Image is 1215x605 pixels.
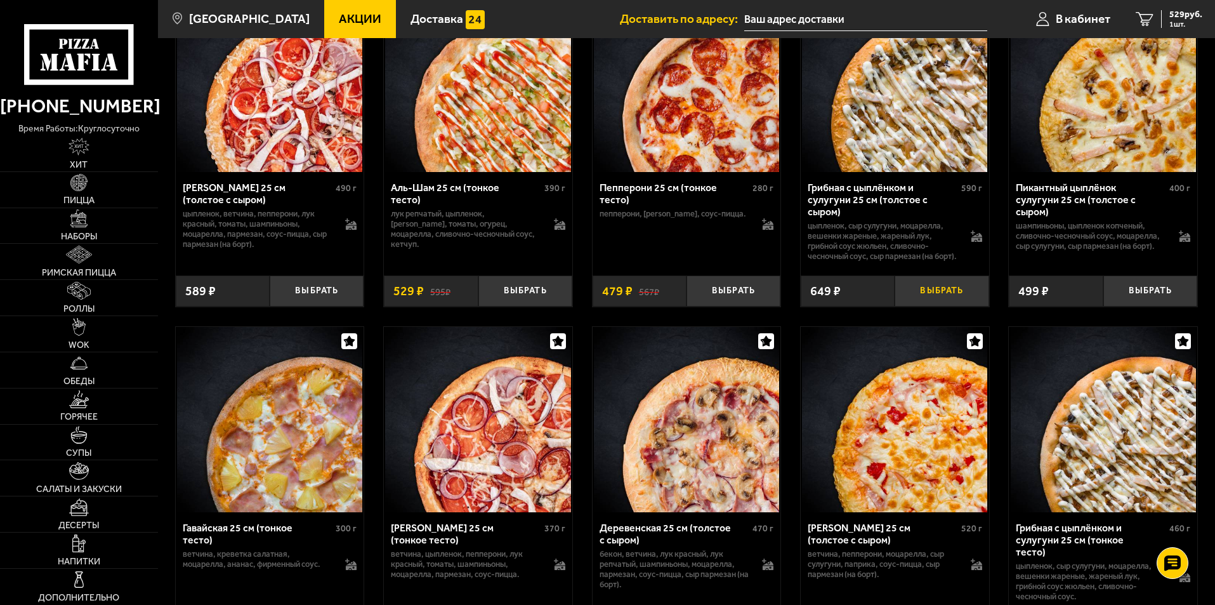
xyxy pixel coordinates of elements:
[752,523,773,534] span: 470 г
[544,523,565,534] span: 370 г
[69,341,89,350] span: WOK
[1169,523,1190,534] span: 460 г
[384,327,572,512] a: Петровская 25 см (тонкое тесто)
[600,549,750,590] p: бекон, ветчина, лук красный, лук репчатый, шампиньоны, моцарелла, пармезан, соус-пицца, сыр парме...
[1018,283,1049,298] span: 499 ₽
[1016,522,1166,558] div: Грибная с цыплёнком и сулугуни 25 см (тонкое тесто)
[466,10,485,29] img: 15daf4d41897b9f0e9f617042186c801.svg
[60,413,98,422] span: Горячее
[36,485,122,494] span: Салаты и закуски
[391,522,541,546] div: [PERSON_NAME] 25 см (тонкое тесто)
[61,232,97,241] span: Наборы
[808,221,958,262] p: цыпленок, сыр сулугуни, моцарелла, вешенки жареные, жареный лук, грибной соус Жюльен, сливочно-че...
[594,327,779,512] img: Деревенская 25 см (толстое с сыром)
[808,182,958,218] div: Грибная с цыплёнком и сулугуни 25 см (толстое с сыром)
[63,196,95,205] span: Пицца
[961,183,982,194] span: 590 г
[544,183,565,194] span: 390 г
[478,276,572,307] button: Выбрать
[1169,183,1190,194] span: 400 г
[1016,182,1166,218] div: Пикантный цыплёнок сулугуни 25 см (толстое с сыром)
[744,8,987,31] input: Ваш адрес доставки
[410,13,463,25] span: Доставка
[189,13,310,25] span: [GEOGRAPHIC_DATA]
[177,327,362,512] img: Гавайская 25 см (тонкое тесто)
[808,522,958,546] div: [PERSON_NAME] 25 см (толстое с сыром)
[1009,327,1197,512] a: Грибная с цыплёнком и сулугуни 25 см (тонкое тесто)
[393,283,424,298] span: 529 ₽
[600,182,750,206] div: Пепперони 25 см (тонкое тесто)
[42,269,116,277] span: Римская пицца
[810,283,841,298] span: 649 ₽
[600,522,750,546] div: Деревенская 25 см (толстое с сыром)
[183,522,333,546] div: Гавайская 25 см (тонкое тесто)
[339,13,381,25] span: Акции
[1056,13,1110,25] span: В кабинет
[802,327,987,512] img: Прошутто Формаджио 25 см (толстое с сыром)
[391,549,541,580] p: ветчина, цыпленок, пепперони, лук красный, томаты, шампиньоны, моцарелла, пармезан, соус-пицца.
[1011,327,1196,512] img: Грибная с цыплёнком и сулугуни 25 см (тонкое тесто)
[602,283,633,298] span: 479 ₽
[639,284,659,297] s: 567 ₽
[176,327,364,512] a: Гавайская 25 см (тонкое тесто)
[1016,561,1166,602] p: цыпленок, сыр сулугуни, моцарелла, вешенки жареные, жареный лук, грибной соус Жюльен, сливочно-че...
[801,327,989,512] a: Прошутто Формаджио 25 см (толстое с сыром)
[1103,276,1197,307] button: Выбрать
[58,521,99,530] span: Десерты
[1169,20,1202,28] span: 1 шт.
[895,276,988,307] button: Выбрать
[1169,10,1202,19] span: 529 руб.
[183,209,333,249] p: цыпленок, ветчина, пепперони, лук красный, томаты, шампиньоны, моцарелла, пармезан, соус-пицца, с...
[961,523,982,534] span: 520 г
[336,183,357,194] span: 490 г
[686,276,780,307] button: Выбрать
[593,327,781,512] a: Деревенская 25 см (толстое с сыром)
[183,549,333,569] p: ветчина, креветка салатная, моцарелла, ананас, фирменный соус.
[336,523,357,534] span: 300 г
[185,283,216,298] span: 589 ₽
[600,209,750,219] p: пепперони, [PERSON_NAME], соус-пицца.
[1016,221,1166,251] p: шампиньоны, цыпленок копченый, сливочно-чесночный соус, моцарелла, сыр сулугуни, сыр пармезан (на...
[391,182,541,206] div: Аль-Шам 25 см (тонкое тесто)
[63,377,95,386] span: Обеды
[63,305,95,314] span: Роллы
[752,183,773,194] span: 280 г
[391,209,541,249] p: лук репчатый, цыпленок, [PERSON_NAME], томаты, огурец, моцарелла, сливочно-чесночный соус, кетчуп.
[808,549,958,580] p: ветчина, пепперони, моцарелла, сыр сулугуни, паприка, соус-пицца, сыр пармезан (на борт).
[66,449,91,458] span: Супы
[385,327,570,512] img: Петровская 25 см (тонкое тесто)
[38,594,119,602] span: Дополнительно
[620,13,744,25] span: Доставить по адресу:
[430,284,450,297] s: 595 ₽
[183,182,333,206] div: [PERSON_NAME] 25 см (толстое с сыром)
[70,161,88,170] span: Хит
[58,557,100,566] span: Напитки
[270,276,364,307] button: Выбрать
